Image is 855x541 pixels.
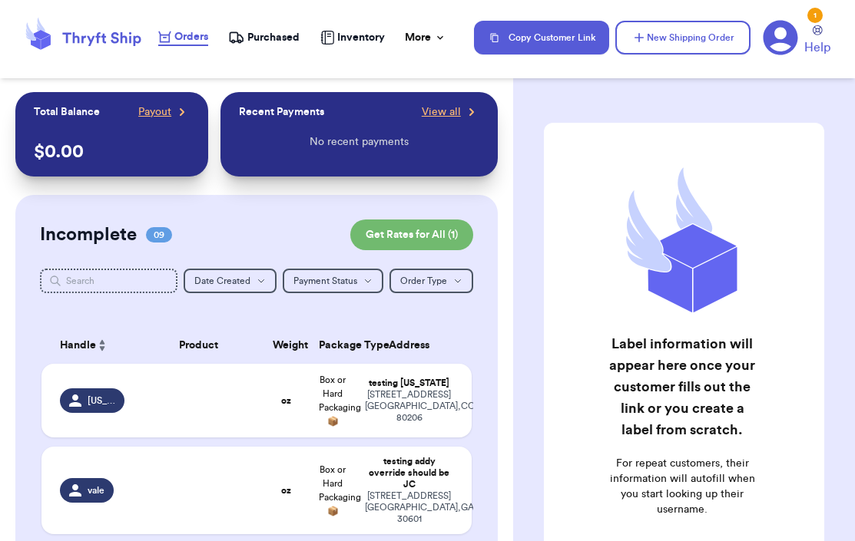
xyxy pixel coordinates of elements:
span: View all [422,104,461,120]
input: Search [40,269,177,293]
th: Product [134,327,263,364]
span: Order Type [400,276,447,285]
a: View all [422,104,479,120]
button: Payment Status [283,269,383,293]
strong: oz [281,486,291,495]
div: testing addy override should be JC [365,456,453,490]
p: Recent Payments [239,104,324,120]
span: Date Created [194,276,250,285]
h2: Incomplete [40,223,137,247]
span: Payment Status [293,276,357,285]
th: Weight [263,327,310,364]
button: Order Type [389,269,473,293]
div: [STREET_ADDRESS] [GEOGRAPHIC_DATA] , GA 30601 [365,490,453,525]
button: New Shipping Order [615,21,751,54]
button: Copy Customer Link [474,21,609,54]
div: testing [US_STATE] [365,378,453,389]
p: For repeat customers, their information will autofill when you start looking up their username. [607,456,759,517]
button: Sort ascending [96,336,108,355]
a: Orders [158,29,208,46]
div: More [405,30,446,45]
button: Get Rates for All (1) [350,219,473,250]
a: Payout [138,104,190,120]
span: Box or Hard Packaging 📦 [319,375,361,426]
strong: oz [281,396,291,405]
span: Orders [174,29,208,45]
a: 1 [763,20,798,55]
span: Purchased [247,30,300,45]
span: 09 [146,227,172,242]
th: Package Type [310,327,356,364]
a: Help [804,25,830,57]
span: Payout [138,104,171,120]
div: [STREET_ADDRESS] [GEOGRAPHIC_DATA] , CO 80206 [365,389,453,424]
button: Date Created [184,269,277,293]
div: 1 [807,8,823,23]
span: [US_STATE] [88,394,115,407]
p: Total Balance [34,104,100,120]
h2: Label information will appear here once your customer fills out the link or you create a label fr... [607,333,759,440]
p: No recent payments [310,134,409,150]
span: Help [804,38,830,57]
span: Inventory [337,30,385,45]
span: vale [88,484,104,496]
a: Purchased [228,30,300,45]
span: Handle [60,338,96,354]
span: Box or Hard Packaging 📦 [319,465,361,516]
th: Address [356,327,472,364]
a: Inventory [320,30,385,45]
p: $ 0.00 [34,140,190,164]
